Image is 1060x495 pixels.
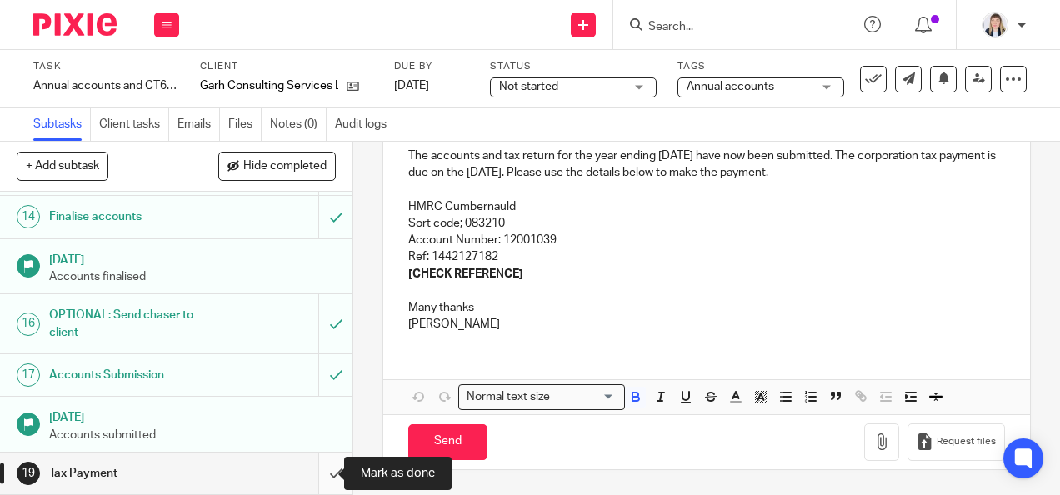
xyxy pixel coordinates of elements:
[33,108,91,141] a: Subtasks
[647,20,797,35] input: Search
[408,198,1004,215] p: HMRC Cumbernauld
[408,299,1004,316] p: Many thanks
[33,77,179,94] div: Annual accounts and CT600 return
[177,108,220,141] a: Emails
[33,13,117,36] img: Pixie
[49,461,217,486] h1: Tax Payment
[687,81,774,92] span: Annual accounts
[408,248,1004,265] p: Ref: 1442127182
[394,60,469,73] label: Due by
[408,424,487,460] input: Send
[49,405,336,426] h1: [DATE]
[907,423,1004,461] button: Request files
[49,362,217,387] h1: Accounts Submission
[408,215,1004,232] p: Sort code; 083210
[555,388,615,406] input: Search for option
[17,462,40,485] div: 19
[17,363,40,387] div: 17
[33,60,179,73] label: Task
[490,60,657,73] label: Status
[49,247,336,268] h1: [DATE]
[17,312,40,336] div: 16
[982,12,1008,38] img: Carlean%20Parker%20Pic.jpg
[17,205,40,228] div: 14
[335,108,395,141] a: Audit logs
[408,232,1004,248] p: Account Number: 12001039
[49,427,336,443] p: Accounts submitted
[218,152,336,180] button: Hide completed
[394,80,429,92] span: [DATE]
[408,316,1004,332] p: [PERSON_NAME]
[458,384,625,410] div: Search for option
[200,77,338,94] p: Garh Consulting Services Ltd
[677,60,844,73] label: Tags
[49,268,336,285] p: Accounts finalised
[17,152,108,180] button: + Add subtask
[408,147,1004,182] p: The accounts and tax return for the year ending [DATE] have now been submitted. The corporation t...
[462,388,553,406] span: Normal text size
[49,204,217,229] h1: Finalise accounts
[270,108,327,141] a: Notes (0)
[200,60,373,73] label: Client
[937,435,996,448] span: Request files
[499,81,558,92] span: Not started
[99,108,169,141] a: Client tasks
[243,160,327,173] span: Hide completed
[408,268,523,280] strong: [CHECK REFERENCE]
[49,302,217,345] h1: OPTIONAL: Send chaser to client
[228,108,262,141] a: Files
